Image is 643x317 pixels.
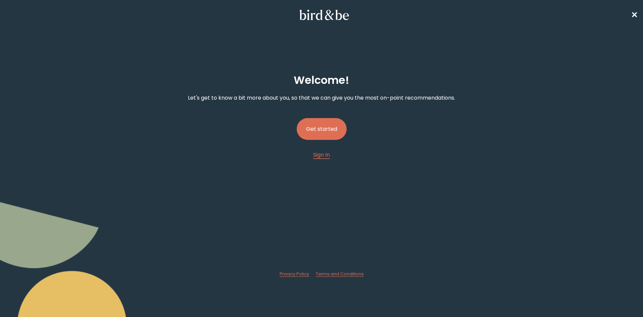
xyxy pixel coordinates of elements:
a: Get started [297,107,347,151]
span: Privacy Policy [280,271,309,277]
span: ✕ [631,9,638,20]
p: Let's get to know a bit more about you, so that we can give you the most on-point recommendations. [188,94,455,102]
a: ✕ [631,9,638,21]
a: Terms and Conditions [316,271,364,277]
span: Terms and Conditions [316,271,364,277]
button: Get started [297,118,347,140]
a: Privacy Policy [280,271,309,277]
iframe: Gorgias live chat messenger [610,285,636,310]
a: Sign In [313,151,330,159]
span: Sign In [313,151,330,159]
h2: Welcome ! [294,72,349,88]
